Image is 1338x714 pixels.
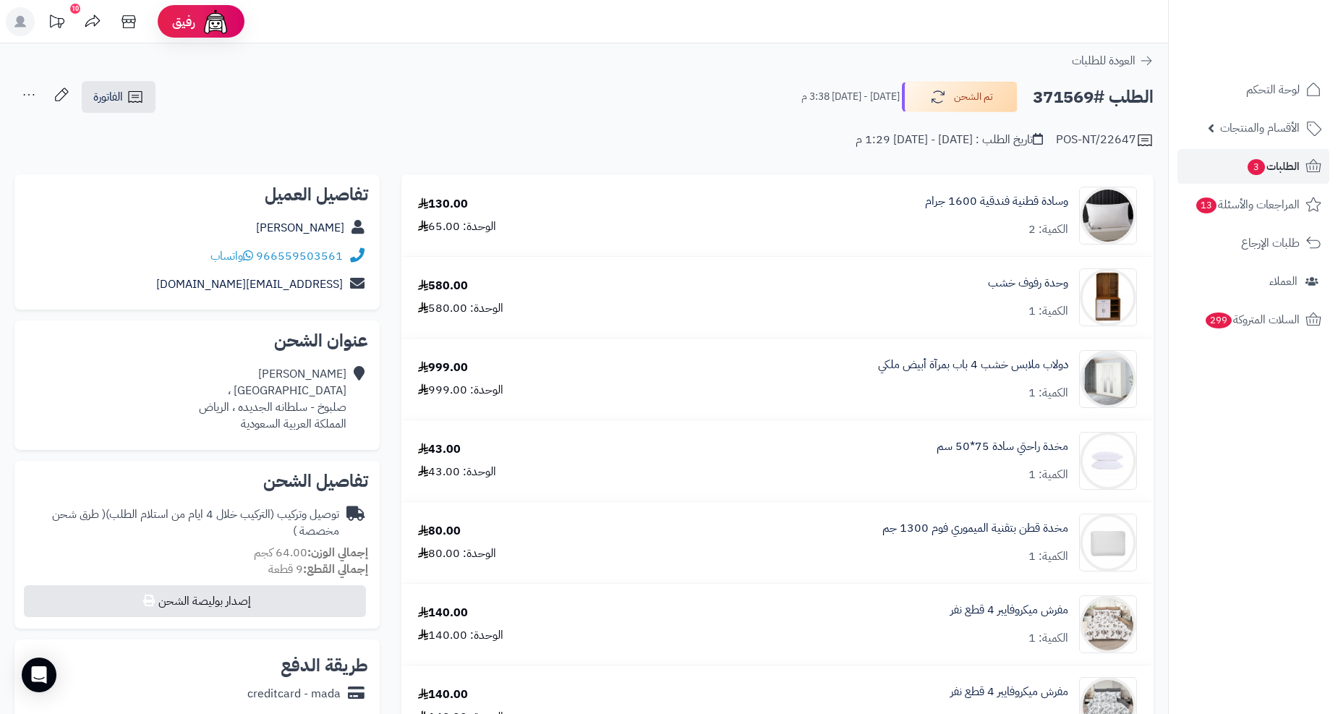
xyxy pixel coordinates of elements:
img: 1748947319-1-90x90.jpg [1080,514,1136,571]
h2: طريقة الدفع [281,657,368,674]
div: الكمية: 1 [1028,303,1068,320]
div: [PERSON_NAME] [GEOGRAPHIC_DATA] ، صلبوخ - سلطانه الجديده ، الرياض المملكة العربية السعودية [199,366,346,432]
a: مفرش ميكروفايبر 4 قطع نفر [950,684,1068,700]
a: [PERSON_NAME] [256,219,344,237]
span: 13 [1196,197,1216,213]
h2: عنوان الشحن [26,332,368,349]
strong: إجمالي القطع: [303,561,368,578]
span: العودة للطلبات [1072,52,1135,69]
small: 9 قطعة [268,561,368,578]
div: 999.00 [418,360,468,376]
img: 1686137768-2290-90x90.png [1080,187,1136,245]
h2: تفاصيل العميل [26,186,368,203]
div: 580.00 [418,278,468,294]
a: 966559503561 [256,247,343,265]
a: دولاب ملابس خشب 4 باب بمرآة أبيض ملكي [878,357,1068,373]
a: الطلبات3 [1177,149,1329,184]
a: العودة للطلبات [1072,52,1154,69]
span: الأقسام والمنتجات [1220,118,1300,138]
img: 1754377241-1-90x90.jpg [1080,595,1136,653]
a: طلبات الإرجاع [1177,226,1329,260]
div: الوحدة: 140.00 [418,627,503,644]
span: لوحة التحكم [1246,80,1300,100]
a: وسادة قطنية فندقية 1600 جرام [925,193,1068,210]
div: 10 [70,4,80,14]
span: الطلبات [1246,156,1300,177]
a: مخدة راحتي سادة 75*50 سم [937,438,1068,455]
div: الكمية: 1 [1028,630,1068,647]
small: 64.00 كجم [254,544,368,561]
button: إصدار بوليصة الشحن [24,585,366,617]
div: الوحدة: 65.00 [418,218,496,235]
img: logo-2.png [1240,37,1324,67]
span: العملاء [1269,271,1297,292]
div: الوحدة: 43.00 [418,464,496,480]
a: مفرش ميكروفايبر 4 قطع نفر [950,602,1068,619]
img: ai-face.png [201,7,230,36]
div: الوحدة: 999.00 [418,382,503,399]
a: العملاء [1177,264,1329,299]
a: مخدة قطن بتقنية الميموري فوم 1300 جم [882,520,1068,537]
a: واتساب [210,247,253,265]
div: POS-NT/22647 [1056,132,1154,149]
a: تحديثات المنصة [38,7,74,40]
a: [EMAIL_ADDRESS][DOMAIN_NAME] [156,276,343,293]
span: 3 [1248,159,1265,175]
h2: تفاصيل الشحن [26,472,368,490]
button: تم الشحن [902,82,1018,112]
div: الوحدة: 580.00 [418,300,503,317]
span: طلبات الإرجاع [1241,233,1300,253]
div: 140.00 [418,687,468,703]
img: 1733065084-1-90x90.jpg [1080,350,1136,408]
div: 43.00 [418,441,461,458]
h2: الطلب #371569 [1033,82,1154,112]
div: الكمية: 1 [1028,385,1068,401]
strong: إجمالي الوزن: [307,544,368,561]
a: لوحة التحكم [1177,72,1329,107]
div: 130.00 [418,196,468,213]
div: الكمية: 2 [1028,221,1068,238]
span: الفاتورة [93,88,123,106]
span: رفيق [172,13,195,30]
div: توصيل وتركيب (التركيب خلال 4 ايام من استلام الطلب) [26,506,339,540]
a: الفاتورة [82,81,155,113]
div: الكمية: 1 [1028,548,1068,565]
a: وحدة رفوف خشب [988,275,1068,292]
img: 1686652182-WhatsApp%20Image%202023-06-13%20at%201.14.09%20PM-90x90.jpeg [1080,268,1136,326]
a: السلات المتروكة299 [1177,302,1329,337]
div: creditcard - mada [247,686,341,702]
a: المراجعات والأسئلة13 [1177,187,1329,222]
small: [DATE] - [DATE] 3:38 م [801,90,900,104]
span: ( طرق شحن مخصصة ) [52,506,339,540]
div: تاريخ الطلب : [DATE] - [DATE] 1:29 م [856,132,1043,148]
span: 299 [1206,313,1232,328]
span: المراجعات والأسئلة [1195,195,1300,215]
div: 140.00 [418,605,468,621]
div: الوحدة: 80.00 [418,545,496,562]
img: 1746949799-1-90x90.jpg [1080,432,1136,490]
span: السلات المتروكة [1204,310,1300,330]
div: الكمية: 1 [1028,467,1068,483]
div: 80.00 [418,523,461,540]
div: Open Intercom Messenger [22,658,56,692]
